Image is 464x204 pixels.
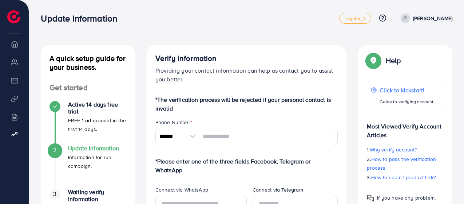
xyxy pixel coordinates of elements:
p: Information for run campaign. [68,153,126,170]
p: 2. [367,155,442,172]
h4: Verify information [155,54,338,63]
p: [PERSON_NAME] [413,14,452,23]
a: regular_1 [339,13,371,24]
h4: Update Information [68,145,126,152]
h4: A quick setup guide for your business. [41,54,135,72]
span: regular_1 [345,16,365,21]
span: Why verify account? [370,146,417,153]
img: Popup guide [367,195,374,202]
p: Providing your contact information can help us contact you to assist you better. [155,66,338,84]
img: Popup guide [367,54,380,67]
p: Help [386,56,401,65]
p: Most Viewed Verify Account Articles [367,116,442,139]
a: [PERSON_NAME] [398,14,452,23]
img: logo [7,10,20,23]
span: 2 [53,146,56,154]
li: Active 14 days free trial [41,101,135,145]
span: How to pass the verification process [367,155,436,172]
label: Phone Number [155,119,192,126]
p: 3. [367,173,442,182]
label: Connect via Telegram [253,186,303,193]
h3: Update Information [41,13,123,24]
span: 3 [53,190,56,198]
span: How to submit product link? [371,174,436,181]
li: Update Information [41,145,135,189]
p: FREE 1 ad account in the first 14 days. [68,116,126,134]
h4: Get started [41,83,135,92]
p: Click to kickstart! [380,86,433,95]
label: Connect via WhatsApp [155,186,208,193]
h4: Active 14 days free trial [68,101,126,115]
p: *The verification process will be rejected if your personal contact is invalid [155,95,338,113]
p: 1. [367,145,442,154]
p: *Please enter one of the three fields Facebook, Telegram or WhatsApp [155,157,338,174]
p: Guide to verifying account [380,97,433,106]
h4: Waiting verify information [68,189,126,203]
